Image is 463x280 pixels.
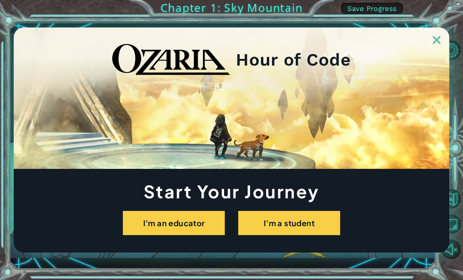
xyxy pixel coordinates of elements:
img: blackOzariaWordmark.png [112,44,230,75]
h1: Start Your Journey [14,183,449,199]
button: I'm an educator [123,211,225,235]
img: ExitButton_Dusk.png [433,36,441,44]
button: I'm a student [238,211,340,235]
h2: Hour of Code [236,52,351,67]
